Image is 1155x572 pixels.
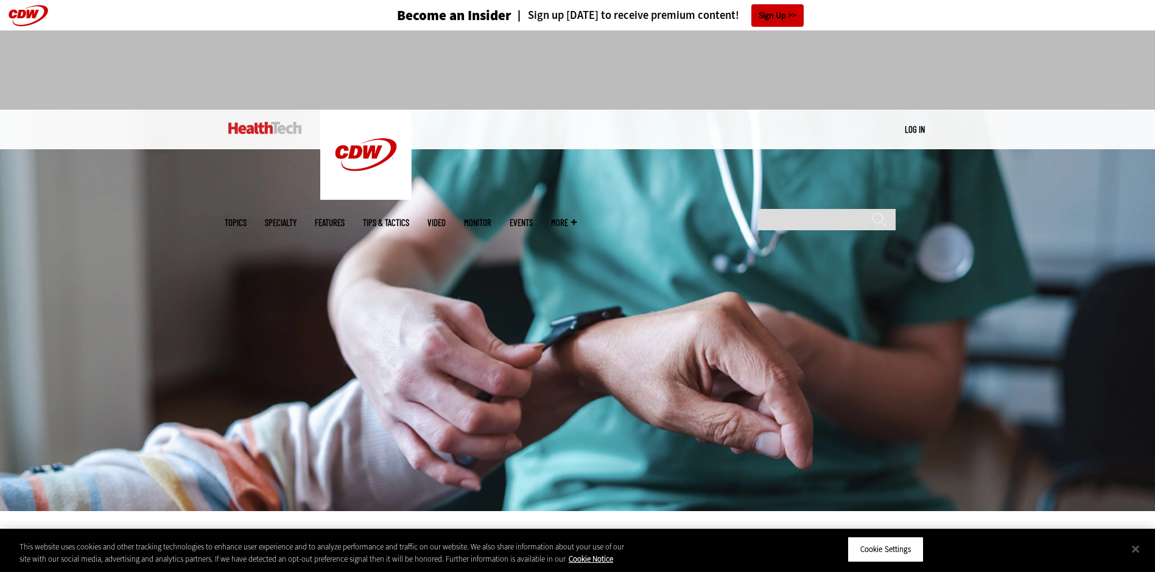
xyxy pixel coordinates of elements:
[905,124,925,135] a: Log in
[265,218,297,227] span: Specialty
[905,123,925,136] div: User menu
[397,9,511,23] h3: Become an Insider
[1122,535,1149,562] button: Close
[320,110,412,200] img: Home
[363,218,409,227] a: Tips & Tactics
[511,10,739,21] a: Sign up [DATE] to receive premium content!
[225,218,247,227] span: Topics
[510,218,533,227] a: Events
[848,537,924,562] button: Cookie Settings
[751,4,804,27] a: Sign Up
[551,218,577,227] span: More
[320,190,412,203] a: CDW
[569,554,613,564] a: More information about your privacy
[315,218,345,227] a: Features
[228,122,302,134] img: Home
[19,541,635,565] div: This website uses cookies and other tracking technologies to enhance user experience and to analy...
[427,218,446,227] a: Video
[464,218,491,227] a: MonITor
[356,43,799,97] iframe: advertisement
[351,9,511,23] a: Become an Insider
